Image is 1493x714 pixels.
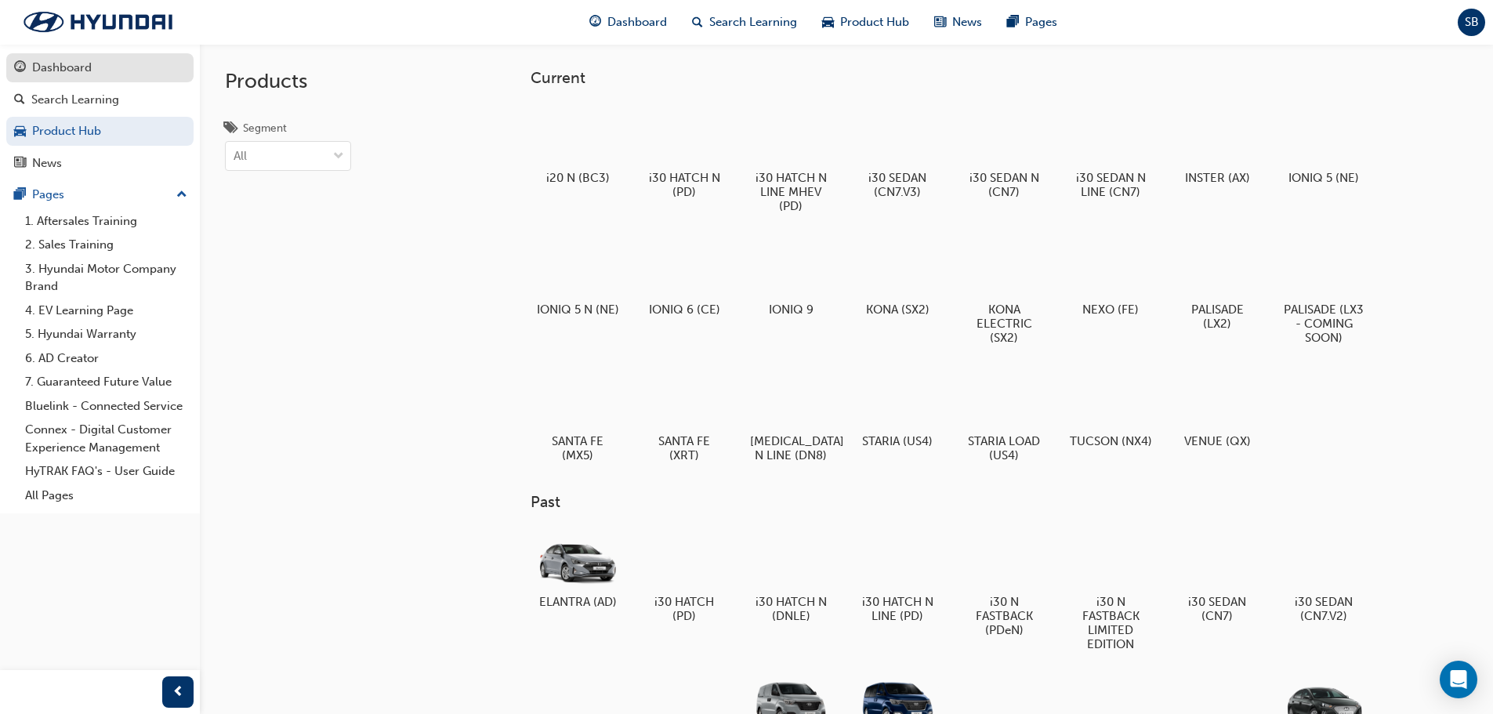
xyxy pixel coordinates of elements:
[957,524,1051,643] a: i30 N FASTBACK (PDeN)
[225,122,237,136] span: tags-icon
[1064,231,1158,322] a: NEXO (FE)
[850,231,944,322] a: KONA (SX2)
[172,683,184,702] span: prev-icon
[14,188,26,202] span: pages-icon
[857,434,939,448] h5: STARIA (US4)
[32,186,64,204] div: Pages
[31,91,119,109] div: Search Learning
[1283,595,1365,623] h5: i30 SEDAN (CN7.V2)
[537,303,619,317] h5: IONIQ 5 N (NE)
[6,180,194,209] button: Pages
[1070,434,1152,448] h5: TUCSON (NX4)
[857,595,939,623] h5: i30 HATCH N LINE (PD)
[922,6,995,38] a: news-iconNews
[637,363,731,468] a: SANTA FE (XRT)
[850,363,944,454] a: STARIA (US4)
[6,117,194,146] a: Product Hub
[963,171,1045,199] h5: i30 SEDAN N (CN7)
[744,231,838,322] a: IONIQ 9
[32,154,62,172] div: News
[822,13,834,32] span: car-icon
[637,524,731,629] a: i30 HATCH (PD)
[1277,524,1371,629] a: i30 SEDAN (CN7.V2)
[243,121,287,136] div: Segment
[1007,13,1019,32] span: pages-icon
[6,50,194,180] button: DashboardSearch LearningProduct HubNews
[14,125,26,139] span: car-icon
[19,257,194,299] a: 3. Hyundai Motor Company Brand
[679,6,810,38] a: search-iconSearch Learning
[643,434,726,462] h5: SANTA FE (XRT)
[537,434,619,462] h5: SANTA FE (MX5)
[19,459,194,484] a: HyTRAK FAQ's - User Guide
[1170,524,1264,629] a: i30 SEDAN (CN7)
[531,363,625,468] a: SANTA FE (MX5)
[6,149,194,178] a: News
[19,322,194,346] a: 5. Hyundai Warranty
[225,69,351,94] h2: Products
[234,147,247,165] div: All
[744,363,838,468] a: [MEDICAL_DATA] N LINE (DN8)
[963,595,1045,637] h5: i30 N FASTBACK (PDeN)
[850,100,944,205] a: i30 SEDAN (CN7.V3)
[577,6,679,38] a: guage-iconDashboard
[8,5,188,38] img: Trak
[1070,171,1152,199] h5: i30 SEDAN N LINE (CN7)
[744,100,838,219] a: i30 HATCH N LINE MHEV (PD)
[531,100,625,190] a: i20 N (BC3)
[19,394,194,419] a: Bluelink - Connected Service
[637,231,731,322] a: IONIQ 6 (CE)
[1064,363,1158,454] a: TUCSON (NX4)
[750,595,832,623] h5: i30 HATCH N (DNLE)
[1170,100,1264,190] a: INSTER (AX)
[1440,661,1477,698] div: Open Intercom Messenger
[1277,231,1371,350] a: PALISADE (LX3 - COMING SOON)
[934,13,946,32] span: news-icon
[1283,303,1365,345] h5: PALISADE (LX3 - COMING SOON)
[643,303,726,317] h5: IONIQ 6 (CE)
[1176,303,1259,331] h5: PALISADE (LX2)
[537,595,619,609] h5: ELANTRA (AD)
[14,157,26,171] span: news-icon
[995,6,1070,38] a: pages-iconPages
[6,85,194,114] a: Search Learning
[1170,363,1264,454] a: VENUE (QX)
[19,418,194,459] a: Connex - Digital Customer Experience Management
[952,13,982,31] span: News
[1176,171,1259,185] h5: INSTER (AX)
[957,231,1051,350] a: KONA ELECTRIC (SX2)
[643,171,726,199] h5: i30 HATCH N (PD)
[692,13,703,32] span: search-icon
[857,303,939,317] h5: KONA (SX2)
[6,53,194,82] a: Dashboard
[1064,100,1158,205] a: i30 SEDAN N LINE (CN7)
[810,6,922,38] a: car-iconProduct Hub
[850,524,944,629] a: i30 HATCH N LINE (PD)
[32,59,92,77] div: Dashboard
[19,233,194,257] a: 2. Sales Training
[750,434,832,462] h5: [MEDICAL_DATA] N LINE (DN8)
[1176,434,1259,448] h5: VENUE (QX)
[1170,231,1264,336] a: PALISADE (LX2)
[750,171,832,213] h5: i30 HATCH N LINE MHEV (PD)
[333,147,344,167] span: down-icon
[176,185,187,205] span: up-icon
[643,595,726,623] h5: i30 HATCH (PD)
[637,100,731,205] a: i30 HATCH N (PD)
[607,13,667,31] span: Dashboard
[19,299,194,323] a: 4. EV Learning Page
[531,493,1421,511] h3: Past
[14,93,25,107] span: search-icon
[963,434,1045,462] h5: STARIA LOAD (US4)
[531,69,1421,87] h3: Current
[1465,13,1479,31] span: SB
[963,303,1045,345] h5: KONA ELECTRIC (SX2)
[1070,595,1152,651] h5: i30 N FASTBACK LIMITED EDITION
[1025,13,1057,31] span: Pages
[19,484,194,508] a: All Pages
[1176,595,1259,623] h5: i30 SEDAN (CN7)
[744,524,838,629] a: i30 HATCH N (DNLE)
[840,13,909,31] span: Product Hub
